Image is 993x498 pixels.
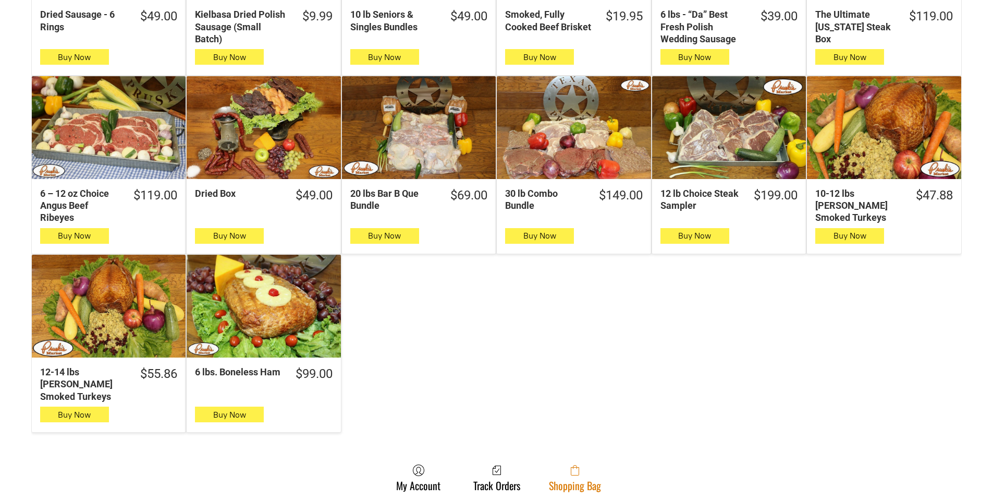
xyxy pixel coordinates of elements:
[505,228,574,244] button: Buy Now
[468,464,525,492] a: Track Orders
[40,407,109,422] button: Buy Now
[302,8,333,25] div: $9.99
[368,52,401,62] span: Buy Now
[660,228,729,244] button: Buy Now
[195,8,288,45] div: Kielbasa Dried Polish Sausage (Small Batch)
[450,8,487,25] div: $49.00
[368,231,401,241] span: Buy Now
[833,52,866,62] span: Buy Now
[544,464,606,492] a: Shopping Bag
[606,8,643,25] div: $19.95
[815,49,884,65] button: Buy Now
[195,49,264,65] button: Buy Now
[187,8,340,45] a: $9.99Kielbasa Dried Polish Sausage (Small Batch)
[523,231,556,241] span: Buy Now
[505,8,592,33] div: Smoked, Fully Cooked Beef Brisket
[350,49,419,65] button: Buy Now
[195,228,264,244] button: Buy Now
[40,8,127,33] div: Dried Sausage - 6 Rings
[497,76,651,179] a: 30 lb Combo Bundle
[32,366,186,402] a: $55.8612-14 lbs [PERSON_NAME] Smoked Turkeys
[497,8,651,33] a: $19.95Smoked, Fully Cooked Beef Brisket
[497,187,651,212] a: $149.0030 lb Combo Bundle
[195,366,281,378] div: 6 lbs. Boneless Ham
[815,8,895,45] div: The Ultimate [US_STATE] Steak Box
[187,366,340,382] a: $99.006 lbs. Boneless Ham
[296,187,333,204] div: $49.00
[450,187,487,204] div: $69.00
[32,76,186,179] a: 6 – 12 oz Choice Angus Beef Ribeyes
[213,231,246,241] span: Buy Now
[350,8,437,33] div: 10 lb Seniors & Singles Bundles
[187,76,340,179] a: Dried Box
[754,187,798,204] div: $199.00
[350,187,437,212] div: 20 lbs Bar B Que Bundle
[505,49,574,65] button: Buy Now
[342,187,496,212] a: $69.0020 lbs Bar B Que Bundle
[678,231,711,241] span: Buy Now
[58,410,91,420] span: Buy Now
[32,255,186,358] a: 12-14 lbs Pruski&#39;s Smoked Turkeys
[213,410,246,420] span: Buy Now
[40,49,109,65] button: Buy Now
[652,76,806,179] a: 12 lb Choice Steak Sampler
[815,187,902,224] div: 10-12 lbs [PERSON_NAME] Smoked Turkeys
[909,8,953,25] div: $119.00
[40,228,109,244] button: Buy Now
[807,8,961,45] a: $119.00The Ultimate [US_STATE] Steak Box
[761,8,798,25] div: $39.00
[140,366,177,382] div: $55.86
[32,8,186,33] a: $49.00Dried Sausage - 6 Rings
[187,255,340,358] a: 6 lbs. Boneless Ham
[32,187,186,224] a: $119.006 – 12 oz Choice Angus Beef Ribeyes
[133,187,177,204] div: $119.00
[652,187,806,212] a: $199.0012 lb Choice Steak Sampler
[505,187,585,212] div: 30 lb Combo Bundle
[342,76,496,179] a: 20 lbs Bar B Que Bundle
[807,187,961,224] a: $47.8810-12 lbs [PERSON_NAME] Smoked Turkeys
[391,464,446,492] a: My Account
[660,8,747,45] div: 6 lbs - “Da” Best Fresh Polish Wedding Sausage
[350,228,419,244] button: Buy Now
[195,187,281,199] div: Dried Box
[660,187,740,212] div: 12 lb Choice Steak Sampler
[58,52,91,62] span: Buy Now
[916,187,953,204] div: $47.88
[213,52,246,62] span: Buy Now
[523,52,556,62] span: Buy Now
[195,407,264,422] button: Buy Now
[599,187,643,204] div: $149.00
[58,231,91,241] span: Buy Now
[187,187,340,204] a: $49.00Dried Box
[342,8,496,33] a: $49.0010 lb Seniors & Singles Bundles
[652,8,806,45] a: $39.006 lbs - “Da” Best Fresh Polish Wedding Sausage
[660,49,729,65] button: Buy Now
[40,366,127,402] div: 12-14 lbs [PERSON_NAME] Smoked Turkeys
[140,8,177,25] div: $49.00
[296,366,333,382] div: $99.00
[678,52,711,62] span: Buy Now
[815,228,884,244] button: Buy Now
[807,76,961,179] a: 10-12 lbs Pruski&#39;s Smoked Turkeys
[40,187,120,224] div: 6 – 12 oz Choice Angus Beef Ribeyes
[833,231,866,241] span: Buy Now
